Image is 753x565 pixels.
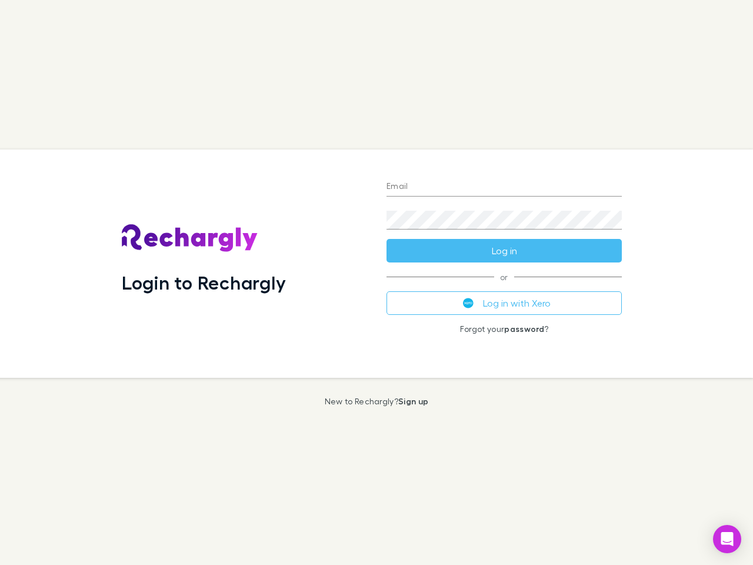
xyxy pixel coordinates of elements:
a: Sign up [398,396,428,406]
button: Log in [387,239,622,262]
p: Forgot your ? [387,324,622,334]
button: Log in with Xero [387,291,622,315]
div: Open Intercom Messenger [713,525,741,553]
img: Rechargly's Logo [122,224,258,252]
a: password [504,324,544,334]
h1: Login to Rechargly [122,271,286,294]
span: or [387,277,622,277]
p: New to Rechargly? [325,397,429,406]
img: Xero's logo [463,298,474,308]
